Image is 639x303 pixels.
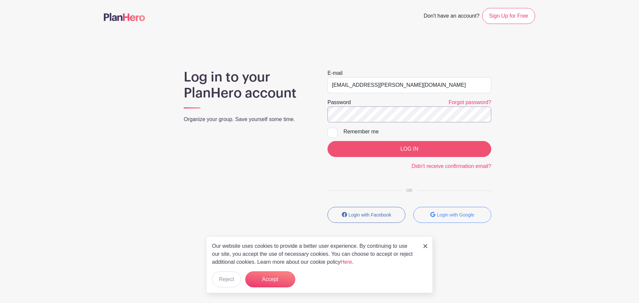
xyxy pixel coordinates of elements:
[327,141,491,157] input: LOG IN
[401,188,418,193] span: OR
[343,128,491,136] div: Remember me
[212,271,241,287] button: Reject
[340,259,352,265] a: Here
[348,212,391,218] small: Login with Facebook
[479,110,487,118] keeper-lock: Open Keeper Popup
[184,69,312,101] h1: Log in to your PlanHero account
[104,13,145,21] img: logo-507f7623f17ff9eddc593b1ce0a138ce2505c220e1c5a4e2b4648c50719b7d32.svg
[424,9,480,24] span: Don't have an account?
[327,77,491,93] input: e.g. julie@eventco.com
[449,99,491,105] a: Forgot password?
[212,242,416,266] p: Our website uses cookies to provide a better user experience. By continuing to use our site, you ...
[184,115,312,123] p: Organize your group. Save yourself some time.
[437,212,474,218] small: Login with Google
[413,207,491,223] button: Login with Google
[327,207,405,223] button: Login with Facebook
[327,69,342,77] label: E-mail
[327,98,351,106] label: Password
[482,8,535,24] a: Sign Up for Free
[411,163,491,169] a: Didn't receive confirmation email?
[423,244,427,248] img: close_button-5f87c8562297e5c2d7936805f587ecaba9071eb48480494691a3f1689db116b3.svg
[245,271,295,287] button: Accept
